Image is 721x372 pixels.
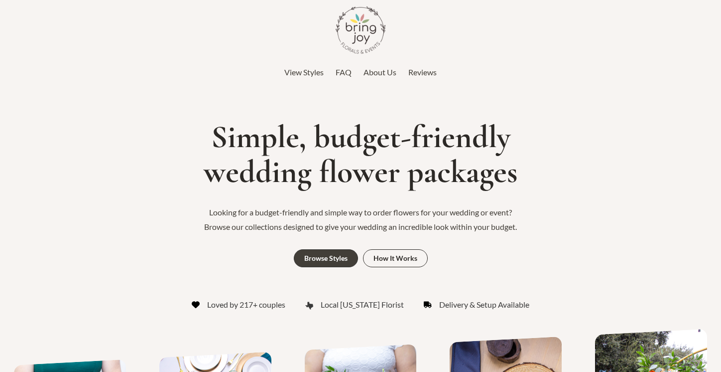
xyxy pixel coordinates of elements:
[408,65,437,80] a: Reviews
[321,297,404,312] span: Local [US_STATE] Florist
[373,255,417,262] div: How It Works
[439,297,529,312] span: Delivery & Setup Available
[363,249,428,267] a: How It Works
[363,65,396,80] a: About Us
[336,65,352,80] a: FAQ
[304,255,348,262] div: Browse Styles
[284,65,324,80] a: View Styles
[294,249,358,267] a: Browse Styles
[336,67,352,77] span: FAQ
[408,67,437,77] span: Reviews
[284,67,324,77] span: View Styles
[207,297,285,312] span: Loved by 217+ couples
[5,120,716,190] h1: Simple, budget-friendly wedding flower packages
[196,205,525,234] p: Looking for a budget-friendly and simple way to order flowers for your wedding or event? Browse o...
[62,65,659,80] nav: Top Header Menu
[363,67,396,77] span: About Us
